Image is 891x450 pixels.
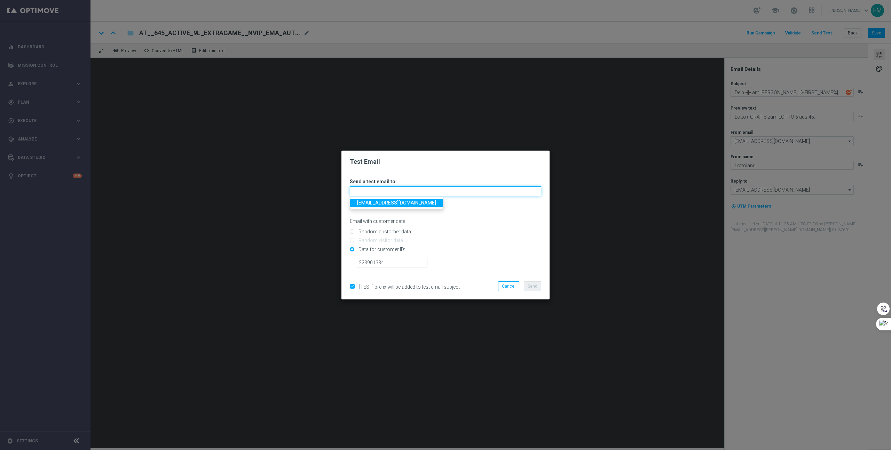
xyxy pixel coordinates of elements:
[524,281,541,291] button: Send
[350,158,541,166] h2: Test Email
[528,284,537,289] span: Send
[357,258,427,267] input: Enter ID
[498,281,519,291] button: Cancel
[350,198,541,204] p: Separate multiple addresses with commas
[350,199,443,207] a: [EMAIL_ADDRESS][DOMAIN_NAME]
[350,178,541,185] h3: Send a test email to:
[357,200,436,206] span: [EMAIL_ADDRESS][DOMAIN_NAME]
[359,284,460,290] span: [TEST] prefix will be added to test email subject
[357,228,411,235] label: Random customer data
[350,218,541,224] p: Email with customer data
